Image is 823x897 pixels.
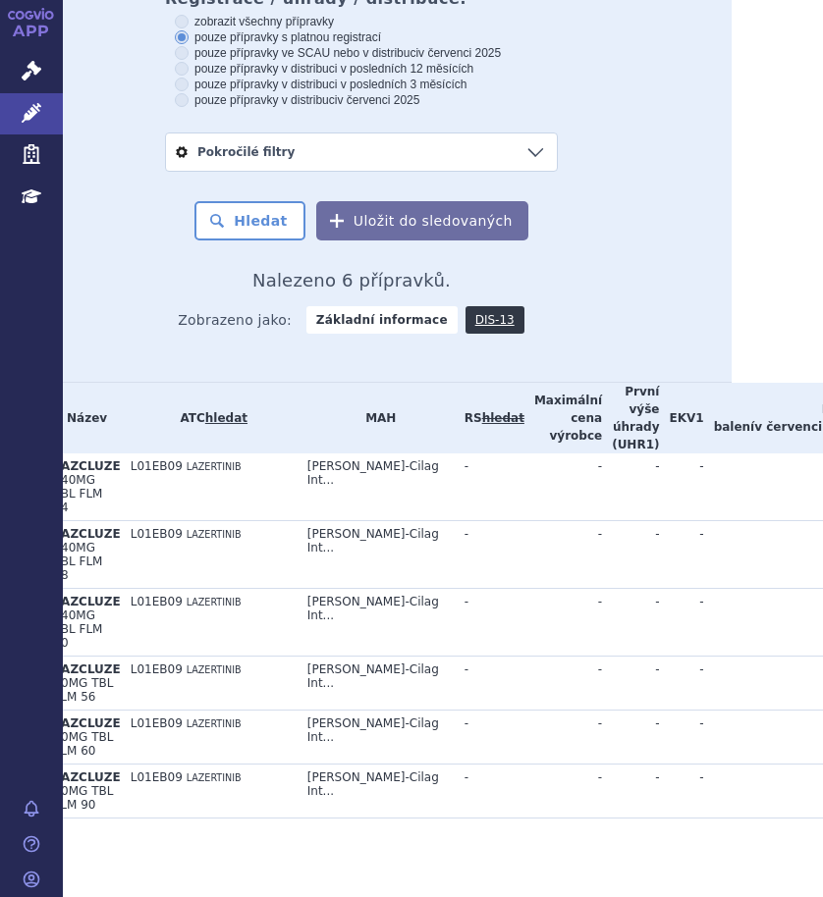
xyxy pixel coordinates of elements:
td: - [659,657,703,711]
span: LAZERTINIB [187,664,242,675]
td: - [602,657,659,711]
span: L01EB09 [131,770,183,784]
span: 240MG TBL FLM 30 [53,608,102,650]
span: LAZERTINIB [187,529,242,540]
td: - [602,453,659,521]
td: [PERSON_NAME]-Cilag Int... [298,711,455,765]
td: - [602,521,659,589]
span: Zobrazeno jako: [178,306,292,334]
span: LAZCLUZE [53,662,120,676]
td: - [524,765,602,818]
td: - [659,453,703,521]
del: hledat [482,411,524,425]
td: - [659,589,703,657]
strong: Základní informace [306,306,458,334]
a: DIS-13 [466,306,524,334]
td: [PERSON_NAME]-Cilag Int... [298,657,455,711]
th: EKV1 [659,383,703,453]
label: pouze přípravky v distribuci [175,92,548,108]
th: ATC [121,383,298,453]
span: LAZERTINIB [187,461,242,472]
span: LAZERTINIB [187,597,242,607]
th: První výše úhrady (UHR1) [602,383,659,453]
td: - [455,657,524,711]
a: vyhledávání neobsahuje žádnou platnou referenční skupinu [482,411,524,425]
span: v červenci 2025 [418,46,501,60]
label: pouze přípravky v distribuci v posledních 12 měsících [175,61,548,77]
span: v červenci 2025 [337,93,419,107]
span: L01EB09 [131,459,183,473]
th: Maximální cena výrobce [524,383,602,453]
span: LAZERTINIB [187,772,242,783]
td: - [455,453,524,521]
td: - [524,521,602,589]
td: - [659,521,703,589]
a: hledat [205,411,247,425]
td: - [455,711,524,765]
td: - [455,589,524,657]
td: [PERSON_NAME]-Cilag Int... [298,453,455,521]
span: LAZCLUZE [53,770,120,784]
td: [PERSON_NAME]-Cilag Int... [298,589,455,657]
td: - [524,589,602,657]
button: Hledat [194,201,305,240]
td: - [524,657,602,711]
button: Uložit do sledovaných [316,201,528,240]
td: - [602,765,659,818]
span: LAZERTINIB [187,718,242,729]
span: 80MG TBL FLM 56 [53,676,113,704]
span: L01EB09 [131,716,183,730]
th: Název [43,383,120,453]
label: pouze přípravky v distribuci v posledních 3 měsících [175,77,548,92]
th: MAH [298,383,455,453]
span: L01EB09 [131,595,183,608]
td: [PERSON_NAME]-Cilag Int... [298,765,455,818]
a: Pokročilé filtry [166,133,557,171]
td: - [524,711,602,765]
td: - [659,711,703,765]
label: pouze přípravky ve SCAU nebo v distribuci [175,45,548,61]
td: [PERSON_NAME]-Cilag Int... [298,521,455,589]
span: LAZCLUZE [53,459,120,473]
span: 240MG TBL FLM 14 [53,473,102,514]
span: LAZCLUZE [53,527,120,541]
th: RS [455,383,524,453]
span: Nalezeno 6 přípravků. [252,270,451,290]
span: LAZCLUZE [53,595,120,608]
td: - [659,765,703,818]
span: LAZCLUZE [53,716,120,730]
span: L01EB09 [131,662,183,676]
td: - [602,589,659,657]
span: 80MG TBL FLM 90 [53,784,113,812]
span: L01EB09 [131,527,183,541]
span: 240MG TBL FLM 28 [53,541,102,582]
td: - [455,765,524,818]
label: pouze přípravky s platnou registrací [175,29,548,45]
td: - [524,453,602,521]
td: - [455,521,524,589]
span: 80MG TBL FLM 60 [53,730,113,758]
label: zobrazit všechny přípravky [175,14,548,29]
td: - [602,711,659,765]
